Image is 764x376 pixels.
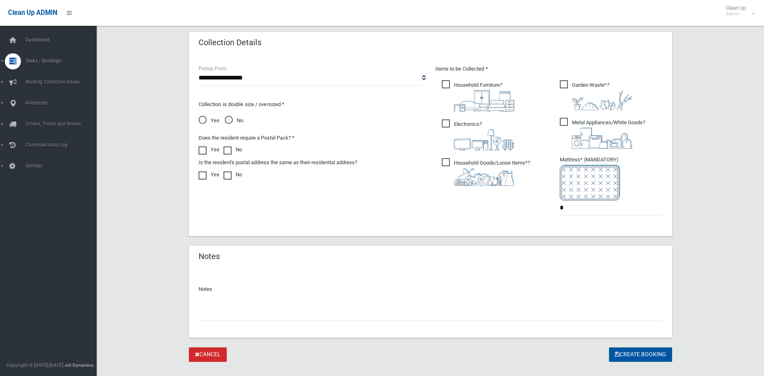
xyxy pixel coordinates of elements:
span: Metal Appliances/White Goods [560,118,645,149]
i: ? [454,82,514,112]
label: Yes [199,170,219,180]
span: Yes [199,116,219,125]
label: No [224,145,242,155]
img: 4fd8a5c772b2c999c83690221e5242e0.png [572,90,632,110]
label: Is the resident's postal address the same as their residential address? [199,158,357,167]
i: ? [572,82,632,110]
i: ? [454,121,514,150]
span: Household Goods/Loose Items* [442,158,530,186]
label: Does the resident require a Postal Pack? * [199,133,294,143]
p: Collection is double size / oversized * [199,100,426,109]
img: 36c1b0289cb1767239cdd3de9e694f19.png [572,127,632,149]
img: e7408bece873d2c1783593a074e5cb2f.png [560,165,620,201]
span: Dashboard [23,37,103,43]
span: Drivers, Trucks and Routes [23,121,103,127]
label: No [224,170,242,180]
header: Collection Details [189,35,271,50]
span: Addresses [23,100,103,106]
a: Cancel [189,347,227,362]
span: Clean Up [722,5,754,17]
span: Booking Collection Issues [23,79,103,85]
span: Tasks / Bookings [23,58,103,64]
span: Mattress* (MANDATORY) [560,157,663,201]
span: Settings [23,163,103,169]
label: Yes [199,145,219,155]
p: Notes [199,284,663,294]
span: Garden Waste* [560,80,632,110]
i: ? [572,119,645,149]
span: Clean Up ADMIN [8,9,57,17]
span: No [225,116,243,125]
img: b13cc3517677393f34c0a387616ef184.png [454,168,514,186]
span: Communication Log [23,142,103,148]
span: Electronics [442,119,514,150]
small: Admin [726,11,746,17]
i: ? [454,160,530,186]
p: Items to be Collected * [435,64,663,74]
img: aa9efdbe659d29b613fca23ba79d85cb.png [454,90,514,112]
img: 394712a680b73dbc3d2a6a3a7ffe5a07.png [454,129,514,150]
span: Copyright © [DATE]-[DATE] [6,362,63,368]
strong: Jet Dynamics [64,362,93,368]
header: Notes [189,249,230,264]
button: Create Booking [609,347,672,362]
span: Household Furniture [442,80,514,112]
